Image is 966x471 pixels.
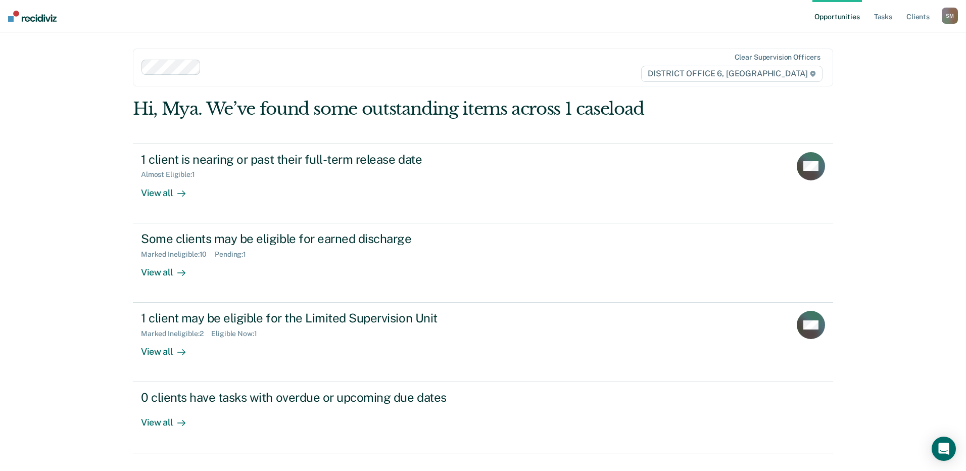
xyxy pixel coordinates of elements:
div: 0 clients have tasks with overdue or upcoming due dates [141,390,496,405]
a: 1 client is nearing or past their full-term release dateAlmost Eligible:1View all [133,144,833,223]
div: View all [141,258,198,278]
div: Eligible Now : 1 [211,329,265,338]
div: Marked Ineligible : 2 [141,329,211,338]
div: View all [141,338,198,358]
a: 1 client may be eligible for the Limited Supervision UnitMarked Ineligible:2Eligible Now:1View all [133,303,833,382]
a: 0 clients have tasks with overdue or upcoming due datesView all [133,382,833,453]
div: 1 client may be eligible for the Limited Supervision Unit [141,311,496,325]
button: SM [942,8,958,24]
img: Recidiviz [8,11,57,22]
a: Some clients may be eligible for earned dischargeMarked Ineligible:10Pending:1View all [133,223,833,303]
div: Almost Eligible : 1 [141,170,203,179]
div: Marked Ineligible : 10 [141,250,215,259]
div: S M [942,8,958,24]
div: Some clients may be eligible for earned discharge [141,231,496,246]
span: DISTRICT OFFICE 6, [GEOGRAPHIC_DATA] [641,66,823,82]
div: View all [141,179,198,199]
div: Pending : 1 [215,250,254,259]
div: Open Intercom Messenger [932,437,956,461]
div: 1 client is nearing or past their full-term release date [141,152,496,167]
div: Clear supervision officers [735,53,820,62]
div: View all [141,409,198,429]
div: Hi, Mya. We’ve found some outstanding items across 1 caseload [133,99,693,119]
